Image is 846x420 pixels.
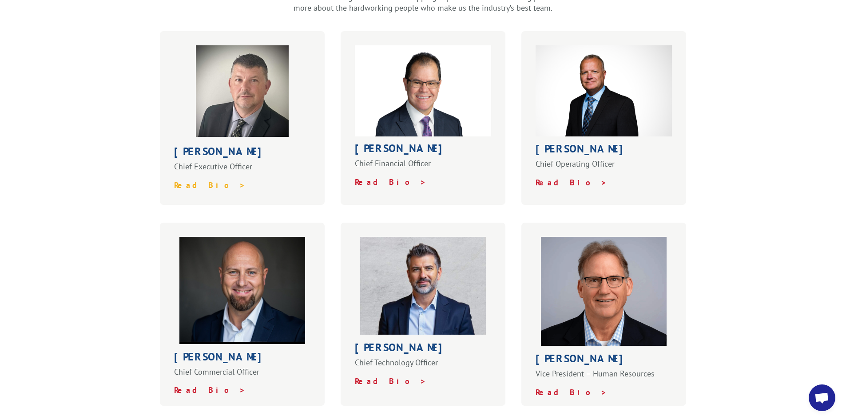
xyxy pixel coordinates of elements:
[355,342,492,357] h1: [PERSON_NAME]
[355,143,492,158] h1: [PERSON_NAME]
[355,177,426,187] a: Read Bio >
[536,177,607,188] a: Read Bio >
[355,376,426,386] a: Read Bio >
[174,367,311,385] p: Chief Commercial Officer
[360,237,486,335] img: dm-profile-website
[174,180,246,190] a: Read Bio >
[196,45,289,137] img: bobkenna-profilepic
[536,45,672,136] img: Greg Laminack
[536,353,672,368] h1: [PERSON_NAME]
[355,45,492,136] img: Roger_Silva
[809,384,835,411] a: Open chat
[174,385,246,395] a: Read Bio >
[541,237,667,346] img: kevin-holland-headshot-web
[536,368,672,387] p: Vice President – Human Resources
[174,146,311,161] h1: [PERSON_NAME]
[174,161,311,180] p: Chief Executive Officer
[179,237,305,344] img: placeholder-person
[174,352,311,367] h1: [PERSON_NAME]
[536,387,607,397] a: Read Bio >
[355,158,492,177] p: Chief Financial Officer
[536,159,672,177] p: Chief Operating Officer
[536,142,631,156] strong: [PERSON_NAME]
[355,357,492,376] p: Chief Technology Officer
